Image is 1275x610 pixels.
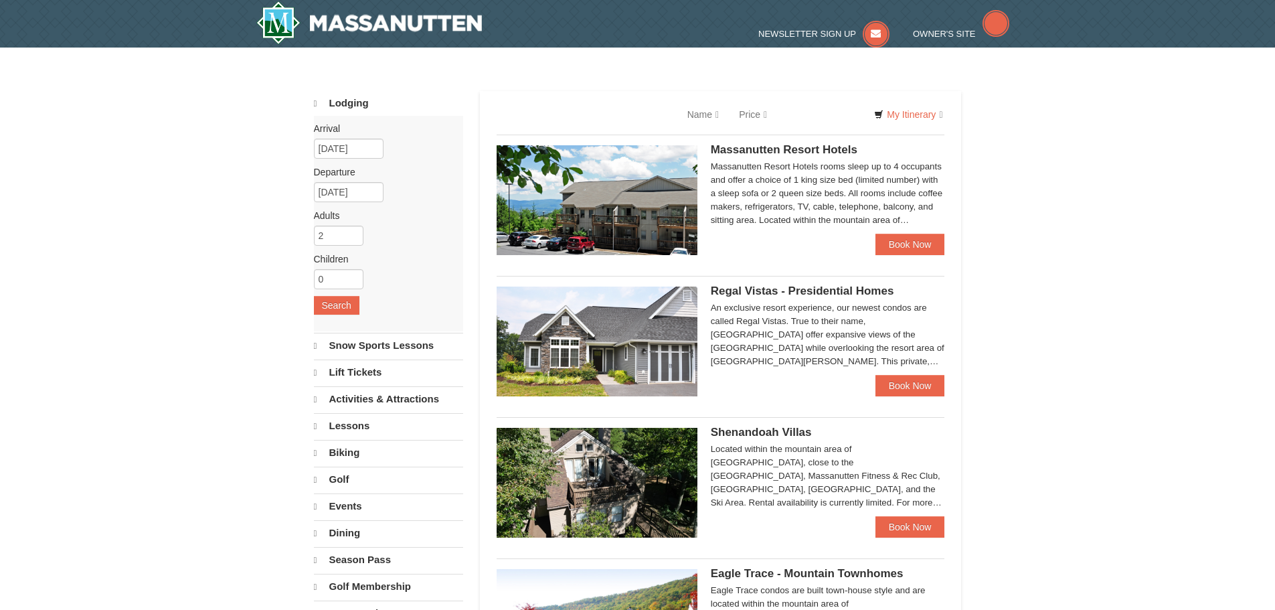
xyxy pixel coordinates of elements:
[913,29,976,39] span: Owner's Site
[711,285,894,297] span: Regal Vistas - Presidential Homes
[875,375,945,396] a: Book Now
[729,101,777,128] a: Price
[875,516,945,538] a: Book Now
[711,443,945,510] div: Located within the mountain area of [GEOGRAPHIC_DATA], close to the [GEOGRAPHIC_DATA], Massanutte...
[711,301,945,368] div: An exclusive resort experience, our newest condos are called Regal Vistas. True to their name, [G...
[497,428,697,538] img: 19219019-2-e70bf45f.jpg
[314,122,453,135] label: Arrival
[256,1,483,44] a: Massanutten Resort
[314,209,453,222] label: Adults
[913,29,1009,39] a: Owner's Site
[314,547,463,573] a: Season Pass
[711,143,857,156] span: Massanutten Resort Hotels
[314,165,453,179] label: Departure
[711,426,812,439] span: Shenandoah Villas
[314,296,359,315] button: Search
[314,252,453,266] label: Children
[314,574,463,599] a: Golf Membership
[758,29,889,39] a: Newsletter Sign Up
[314,440,463,465] a: Biking
[256,1,483,44] img: Massanutten Resort Logo
[875,234,945,255] a: Book Now
[758,29,856,39] span: Newsletter Sign Up
[314,493,463,519] a: Events
[314,413,463,439] a: Lessons
[314,333,463,358] a: Snow Sports Lessons
[314,386,463,412] a: Activities & Attractions
[677,101,729,128] a: Name
[314,520,463,546] a: Dining
[314,360,463,385] a: Lift Tickets
[314,91,463,116] a: Lodging
[314,467,463,492] a: Golf
[865,104,951,125] a: My Itinerary
[497,145,697,255] img: 19219026-1-e3b4ac8e.jpg
[711,567,904,580] span: Eagle Trace - Mountain Townhomes
[711,160,945,227] div: Massanutten Resort Hotels rooms sleep up to 4 occupants and offer a choice of 1 king size bed (li...
[497,287,697,396] img: 19218991-1-902409a9.jpg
